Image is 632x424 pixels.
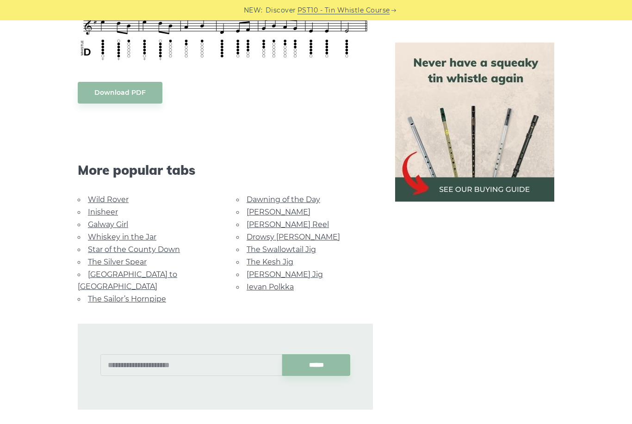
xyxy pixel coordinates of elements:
[247,233,340,241] a: Drowsy [PERSON_NAME]
[88,233,156,241] a: Whiskey in the Jar
[88,245,180,254] a: Star of the County Down
[78,82,162,104] a: Download PDF
[88,295,166,303] a: The Sailor’s Hornpipe
[247,270,323,279] a: [PERSON_NAME] Jig
[247,245,316,254] a: The Swallowtail Jig
[247,258,293,266] a: The Kesh Jig
[247,283,294,291] a: Ievan Polkka
[78,270,177,291] a: [GEOGRAPHIC_DATA] to [GEOGRAPHIC_DATA]
[78,162,373,178] span: More popular tabs
[88,258,147,266] a: The Silver Spear
[297,5,390,16] a: PST10 - Tin Whistle Course
[88,208,118,216] a: Inisheer
[247,208,310,216] a: [PERSON_NAME]
[88,195,129,204] a: Wild Rover
[244,5,263,16] span: NEW:
[247,220,329,229] a: [PERSON_NAME] Reel
[88,220,128,229] a: Galway Girl
[247,195,320,204] a: Dawning of the Day
[395,43,554,202] img: tin whistle buying guide
[266,5,296,16] span: Discover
